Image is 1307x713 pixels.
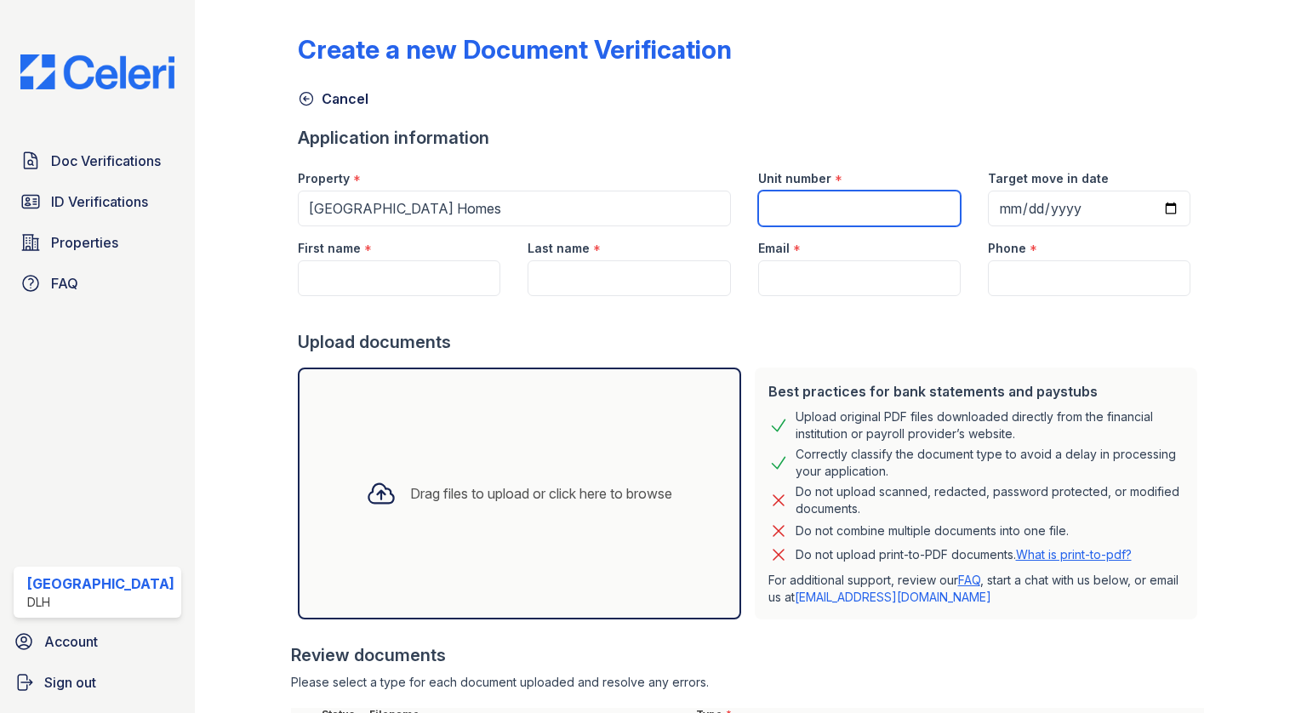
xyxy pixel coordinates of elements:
div: Application information [298,126,1204,150]
a: Doc Verifications [14,144,181,178]
div: Create a new Document Verification [298,34,732,65]
a: [EMAIL_ADDRESS][DOMAIN_NAME] [795,590,991,604]
a: ID Verifications [14,185,181,219]
p: Do not upload print-to-PDF documents. [796,546,1132,563]
div: Upload documents [298,330,1204,354]
label: Email [758,240,790,257]
div: [GEOGRAPHIC_DATA] [27,573,174,594]
label: Target move in date [988,170,1109,187]
span: FAQ [51,273,78,294]
span: Sign out [44,672,96,693]
div: Do not upload scanned, redacted, password protected, or modified documents. [796,483,1184,517]
label: Last name [528,240,590,257]
span: Account [44,631,98,652]
a: Properties [14,225,181,260]
label: Unit number [758,170,831,187]
div: Please select a type for each document uploaded and resolve any errors. [291,674,1204,691]
a: Account [7,625,188,659]
span: Properties [51,232,118,253]
a: FAQ [14,266,181,300]
div: Upload original PDF files downloaded directly from the financial institution or payroll provider’... [796,408,1184,442]
label: First name [298,240,361,257]
div: Drag files to upload or click here to browse [410,483,672,504]
label: Property [298,170,350,187]
div: Correctly classify the document type to avoid a delay in processing your application. [796,446,1184,480]
a: What is print-to-pdf? [1016,547,1132,562]
a: FAQ [958,573,980,587]
span: Doc Verifications [51,151,161,171]
p: For additional support, review our , start a chat with us below, or email us at [768,572,1184,606]
div: Review documents [291,643,1204,667]
img: CE_Logo_Blue-a8612792a0a2168367f1c8372b55b34899dd931a85d93a1a3d3e32e68fde9ad4.png [7,54,188,89]
a: Cancel [298,88,368,109]
div: Do not combine multiple documents into one file. [796,521,1069,541]
span: ID Verifications [51,191,148,212]
label: Phone [988,240,1026,257]
a: Sign out [7,665,188,699]
div: DLH [27,594,174,611]
div: Best practices for bank statements and paystubs [768,381,1184,402]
